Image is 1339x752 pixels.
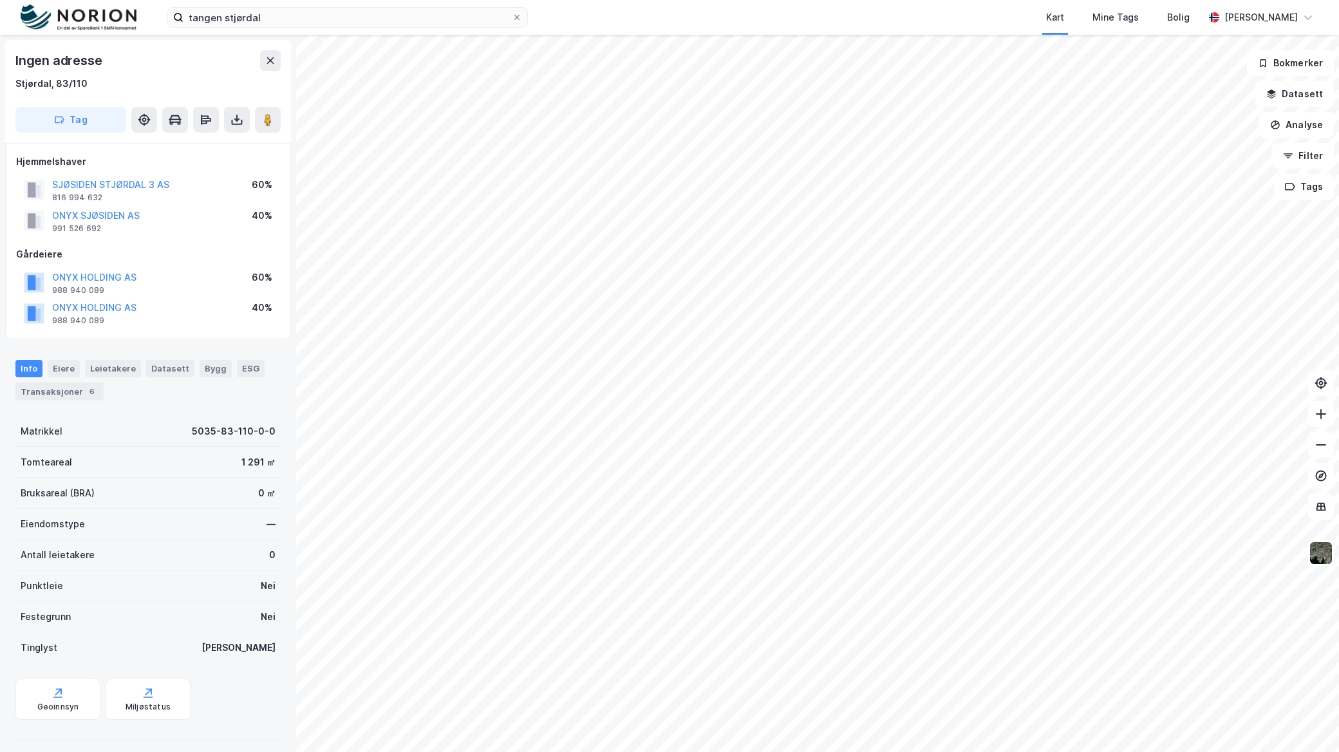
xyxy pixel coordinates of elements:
[21,5,136,31] img: norion-logo.80e7a08dc31c2e691866.png
[237,360,265,377] div: ESG
[1275,690,1339,752] div: Kontrollprogram for chat
[1255,81,1334,107] button: Datasett
[15,360,42,377] div: Info
[37,702,79,712] div: Geoinnsyn
[21,609,71,625] div: Festegrunn
[21,578,63,594] div: Punktleie
[86,385,98,398] div: 6
[252,208,272,223] div: 40%
[21,455,72,470] div: Tomteareal
[252,177,272,193] div: 60%
[1259,112,1334,138] button: Analyse
[200,360,232,377] div: Bygg
[52,285,104,296] div: 988 940 089
[1167,10,1190,25] div: Bolig
[1046,10,1064,25] div: Kart
[21,547,95,563] div: Antall leietakere
[267,516,276,532] div: —
[21,485,95,501] div: Bruksareal (BRA)
[16,247,280,262] div: Gårdeiere
[252,270,272,285] div: 60%
[1309,541,1333,565] img: 9k=
[146,360,194,377] div: Datasett
[1247,50,1334,76] button: Bokmerker
[21,424,62,439] div: Matrikkel
[15,382,104,400] div: Transaksjoner
[252,300,272,315] div: 40%
[52,193,102,203] div: 816 994 632
[52,223,101,234] div: 991 526 692
[269,547,276,563] div: 0
[192,424,276,439] div: 5035-83-110-0-0
[16,154,280,169] div: Hjemmelshaver
[201,640,276,655] div: [PERSON_NAME]
[258,485,276,501] div: 0 ㎡
[21,516,85,532] div: Eiendomstype
[1272,143,1334,169] button: Filter
[261,609,276,625] div: Nei
[15,50,104,71] div: Ingen adresse
[183,8,512,27] input: Søk på adresse, matrikkel, gårdeiere, leietakere eller personer
[48,360,80,377] div: Eiere
[1092,10,1139,25] div: Mine Tags
[21,640,57,655] div: Tinglyst
[15,107,126,133] button: Tag
[261,578,276,594] div: Nei
[15,76,88,91] div: Stjørdal, 83/110
[1224,10,1298,25] div: [PERSON_NAME]
[52,315,104,326] div: 988 940 089
[1274,174,1334,200] button: Tags
[1275,690,1339,752] iframe: Chat Widget
[241,455,276,470] div: 1 291 ㎡
[126,702,171,712] div: Miljøstatus
[85,360,141,377] div: Leietakere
